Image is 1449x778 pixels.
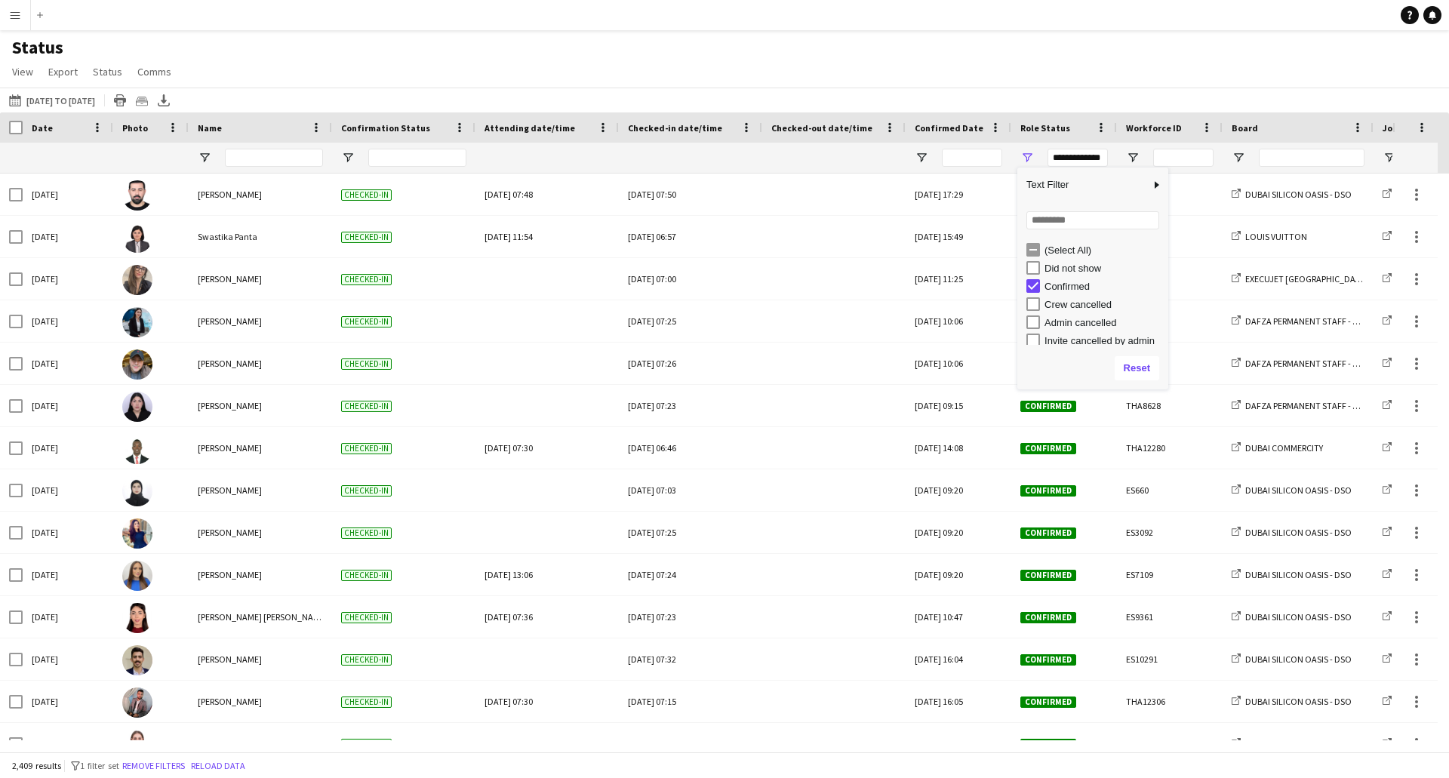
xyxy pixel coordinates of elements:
[1153,149,1214,167] input: Workforce ID Filter Input
[341,358,392,370] span: Checked-in
[1020,485,1076,497] span: Confirmed
[122,561,152,591] img: Emna Hamdani
[1245,273,1368,284] span: EXECUJET [GEOGRAPHIC_DATA]
[906,343,1011,384] div: [DATE] 10:06
[1117,723,1223,764] div: ES10642
[628,554,753,595] div: [DATE] 07:24
[628,469,753,511] div: [DATE] 07:03
[1232,611,1352,623] a: DUBAI SILICON OASIS - DSO
[23,596,113,638] div: [DATE]
[122,730,152,760] img: Salma Fouaide
[1232,189,1352,200] a: DUBAI SILICON OASIS - DSO
[341,739,392,750] span: Checked-in
[1245,442,1323,454] span: DUBAI COMMERCITY
[1245,653,1352,665] span: DUBAI SILICON OASIS - DSO
[1232,231,1307,242] a: LOUIS VUITTON
[1232,527,1352,538] a: DUBAI SILICON OASIS - DSO
[198,358,262,369] span: [PERSON_NAME]
[1259,149,1364,167] input: Board Filter Input
[1245,527,1352,538] span: DUBAI SILICON OASIS - DSO
[628,638,753,680] div: [DATE] 07:32
[1245,696,1352,707] span: DUBAI SILICON OASIS - DSO
[1232,653,1352,665] a: DUBAI SILICON OASIS - DSO
[198,653,262,665] span: [PERSON_NAME]
[1044,244,1164,256] div: (Select All)
[80,760,119,771] span: 1 filter set
[906,469,1011,511] div: [DATE] 09:20
[1020,401,1076,412] span: Confirmed
[1117,427,1223,469] div: THA12280
[341,570,392,581] span: Checked-in
[906,554,1011,595] div: [DATE] 09:20
[1245,484,1352,496] span: DUBAI SILICON OASIS - DSO
[906,174,1011,215] div: [DATE] 17:29
[23,512,113,553] div: [DATE]
[1020,443,1076,454] span: Confirmed
[906,300,1011,342] div: [DATE] 10:06
[341,401,392,412] span: Checked-in
[122,687,152,718] img: Abdulrahman Almatloob
[1232,122,1258,134] span: Board
[628,723,753,764] div: [DATE] 07:12
[906,385,1011,426] div: [DATE] 09:15
[1232,569,1352,580] a: DUBAI SILICON OASIS - DSO
[23,258,113,300] div: [DATE]
[906,638,1011,680] div: [DATE] 16:04
[915,151,928,165] button: Open Filter Menu
[122,349,152,380] img: Delon Romero
[198,189,262,200] span: [PERSON_NAME]
[198,273,262,284] span: [PERSON_NAME]
[1245,231,1307,242] span: LOUIS VUITTON
[23,343,113,384] div: [DATE]
[198,484,262,496] span: [PERSON_NAME]
[1383,122,1421,134] span: Job Title
[198,569,262,580] span: [PERSON_NAME]
[485,681,610,722] div: [DATE] 07:30
[122,603,152,633] img: Muna Abu Baker
[122,392,152,422] img: Mylitta Naeimi
[341,274,392,285] span: Checked-in
[1020,697,1076,708] span: Confirmed
[1117,469,1223,511] div: ES660
[32,122,53,134] span: Date
[1245,358,1392,369] span: DAFZA PERMANENT STAFF - 2019/2025
[119,758,188,774] button: Remove filters
[1020,612,1076,623] span: Confirmed
[1232,315,1392,327] a: DAFZA PERMANENT STAFF - 2019/2025
[628,174,753,215] div: [DATE] 07:50
[1020,570,1076,581] span: Confirmed
[341,443,392,454] span: Checked-in
[122,180,152,211] img: Ayman Abou Daya
[1044,317,1164,328] div: Admin cancelled
[198,527,262,538] span: [PERSON_NAME]
[341,485,392,497] span: Checked-in
[1117,343,1223,384] div: THA 0443
[1245,189,1352,200] span: DUBAI SILICON OASIS - DSO
[122,223,152,253] img: Swastika Panta
[1245,569,1352,580] span: DUBAI SILICON OASIS - DSO
[23,300,113,342] div: [DATE]
[1232,442,1323,454] a: DUBAI COMMERCITY
[1245,315,1392,327] span: DAFZA PERMANENT STAFF - 2019/2025
[198,231,257,242] span: Swastika Panta
[341,151,355,165] button: Open Filter Menu
[12,65,33,78] span: View
[906,681,1011,722] div: [DATE] 16:05
[628,427,753,469] div: [DATE] 06:46
[1020,122,1070,134] span: Role Status
[1117,554,1223,595] div: ES7109
[1017,241,1168,422] div: Filter List
[1117,385,1223,426] div: THA8628
[485,174,610,215] div: [DATE] 07:48
[1126,122,1182,134] span: Workforce ID
[906,427,1011,469] div: [DATE] 14:08
[198,442,262,454] span: [PERSON_NAME]
[137,65,171,78] span: Comms
[87,62,128,81] a: Status
[1115,356,1159,380] button: Reset
[1017,172,1150,198] span: Text Filter
[155,91,173,109] app-action-btn: Export XLSX
[628,512,753,553] div: [DATE] 07:25
[906,512,1011,553] div: [DATE] 09:20
[23,385,113,426] div: [DATE]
